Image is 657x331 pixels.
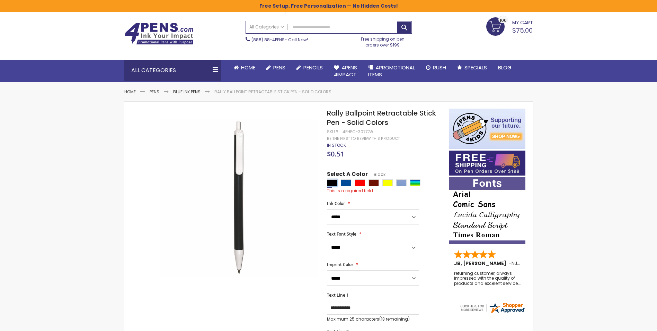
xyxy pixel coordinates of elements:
[341,179,351,186] div: Dark Blue
[246,21,287,33] a: All Categories
[368,171,385,177] span: Black
[464,64,487,71] span: Specials
[379,316,410,322] span: (13 remaining)
[124,89,136,95] a: Home
[355,179,365,186] div: Red
[173,89,201,95] a: Blue ink Pens
[214,89,331,95] li: Rally Ballpoint Retractable Stick Pen - Solid Colors
[433,64,446,71] span: Rush
[459,309,526,315] a: 4pens.com certificate URL
[498,64,512,71] span: Blog
[327,231,356,237] span: Text Font Style
[241,64,255,71] span: Home
[150,89,159,95] a: Pens
[327,142,346,148] span: In stock
[327,292,349,298] span: Text Line 1
[512,260,520,267] span: NJ
[509,260,569,267] span: - ,
[354,34,412,48] div: Free shipping on pen orders over $199
[124,23,194,45] img: 4Pens Custom Pens and Promotional Products
[228,60,261,75] a: Home
[273,64,285,71] span: Pens
[512,26,533,35] span: $75.00
[303,64,323,71] span: Pencils
[327,136,400,141] a: Be the first to review this product
[327,201,345,206] span: Ink Color
[328,60,363,83] a: 4Pens4impact
[343,129,373,135] div: 4PHPC-307CW
[410,179,420,186] div: Assorted
[459,302,526,314] img: 4pens.com widget logo
[449,151,525,176] img: Free shipping on orders over $199
[327,179,337,186] div: Black
[327,143,346,148] div: Availability
[449,177,525,244] img: font-personalization-examples
[600,312,657,331] iframe: Google Customer Reviews
[327,188,442,194] div: This is a required field.
[327,262,353,268] span: Imprint Color
[368,64,415,78] span: 4PROMOTIONAL ITEMS
[327,149,344,159] span: $0.51
[327,108,436,127] span: Rally Ballpoint Retractable Stick Pen - Solid Colors
[327,316,419,322] p: Maximum 25 characters
[160,119,318,277] img: 4phpc-307cw-orlando-value-click-stick-pen-solid-body-black_1.jpg
[251,37,308,43] span: - Call Now!
[454,271,521,286] div: returning customer, always impressed with the quality of products and excelent service, will retu...
[251,37,285,43] a: (888) 88-4PENS
[369,179,379,186] div: Maroon
[420,60,452,75] a: Rush
[363,60,420,83] a: 4PROMOTIONALITEMS
[500,17,507,24] span: 100
[124,60,221,81] div: All Categories
[492,60,517,75] a: Blog
[249,24,284,30] span: All Categories
[396,179,407,186] div: Pacific Blue
[261,60,291,75] a: Pens
[454,260,509,267] span: JB, [PERSON_NAME]
[382,179,393,186] div: Yellow
[291,60,328,75] a: Pencils
[334,64,357,78] span: 4Pens 4impact
[449,109,525,149] img: 4pens 4 kids
[486,17,533,35] a: $75.00 100
[452,60,492,75] a: Specials
[327,129,340,135] strong: SKU
[327,170,368,180] span: Select A Color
